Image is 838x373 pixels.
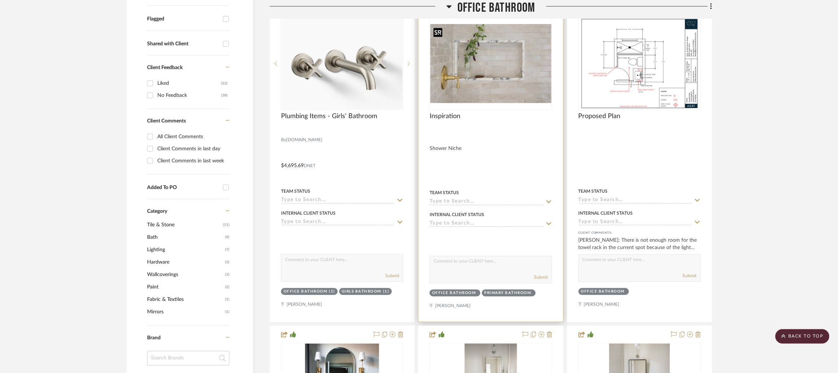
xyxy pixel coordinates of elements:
[281,197,394,204] input: Type to Search…
[775,329,830,344] scroll-to-top-button: BACK TO TOP
[683,273,697,279] button: Submit
[281,112,377,120] span: Plumbing Items - Girls' Bathroom
[157,131,228,143] div: All Client Comments
[432,291,476,296] div: Office Bathroom
[147,118,186,124] span: Client Comments
[157,143,228,155] div: Client Comments in last day
[225,294,229,305] span: (1)
[430,112,460,120] span: Inspiration
[581,289,625,295] div: Office Bathroom
[147,231,223,244] span: Bath
[579,197,692,204] input: Type to Search…
[147,306,223,318] span: Mirrors
[284,289,328,295] div: Office Bathroom
[221,90,228,101] div: (38)
[225,269,229,280] span: (3)
[147,293,223,306] span: Fabric & Textiles
[147,244,223,256] span: Lighting
[223,219,229,231] span: (11)
[147,185,219,191] div: Added To PO
[286,136,322,143] span: [DOMAIN_NAME]
[225,281,229,293] span: (2)
[282,18,403,109] img: Plumbing Items - Girls' Bathroom
[147,208,167,215] span: Category
[157,78,221,89] div: Liked
[147,351,229,366] input: Search Brands
[430,211,484,218] div: Internal Client Status
[281,210,336,216] div: Internal Client Status
[147,335,161,340] span: Brand
[534,274,548,281] button: Submit
[147,281,223,293] span: Paint
[430,18,551,110] div: 0
[147,256,223,268] span: Hardware
[157,90,221,101] div: No Feedback
[281,136,286,143] span: By
[579,112,621,120] span: Proposed Plan
[579,219,692,226] input: Type to Search…
[147,268,223,281] span: Wallcoverings
[147,41,219,47] div: Shared with Client
[157,155,228,167] div: Client Comments in last week
[383,289,389,295] div: (1)
[147,219,221,231] span: Tile & Stone
[225,244,229,256] span: (7)
[342,289,381,295] div: Girls Bathroom
[221,78,228,89] div: (22)
[579,237,701,251] div: [PERSON_NAME]: There is not enough room for the towel rack in the current spot because of the lig...
[281,219,394,226] input: Type to Search…
[430,221,543,227] input: Type to Search…
[580,18,699,109] img: Proposed Plan
[281,188,310,195] div: Team Status
[430,24,551,103] img: Inspiration
[485,291,531,296] div: Primary Bathroom
[329,289,336,295] div: (1)
[147,65,183,70] span: Client Feedback
[225,306,229,318] span: (1)
[430,189,459,196] div: Team Status
[579,210,633,216] div: Internal Client Status
[225,256,229,268] span: (3)
[225,231,229,243] span: (9)
[579,188,608,195] div: Team Status
[385,273,399,279] button: Submit
[147,16,219,22] div: Flagged
[430,199,543,206] input: Type to Search…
